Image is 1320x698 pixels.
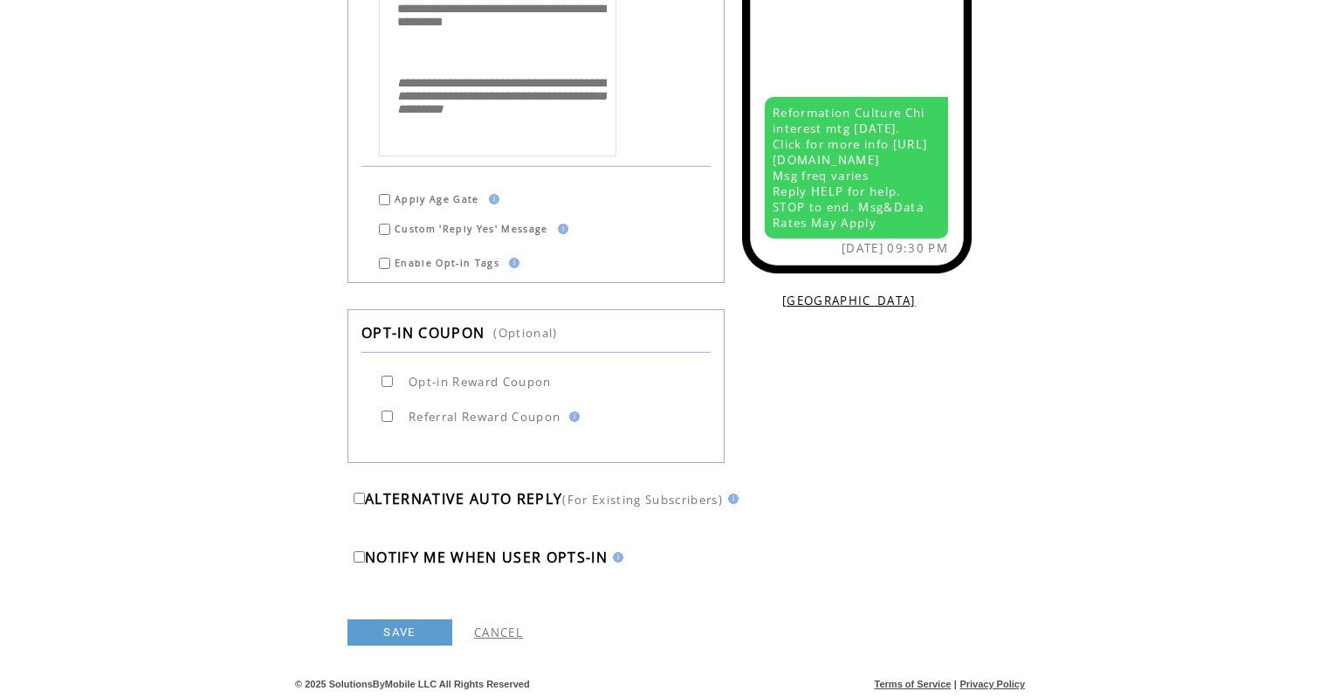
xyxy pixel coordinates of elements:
[608,552,623,563] img: help.gif
[409,409,560,425] span: Referral Reward Coupon
[562,492,723,508] span: (For Existing Subscribers)
[395,193,479,205] span: Apply Age Gate
[773,105,927,231] span: Reformation Culture Chi interest mtg [DATE]. Click for more info [URL][DOMAIN_NAME] Msg freq vari...
[365,548,608,567] span: NOTIFY ME WHEN USER OPTS-IN
[295,679,530,689] span: © 2025 SolutionsByMobile LLC All Rights Reserved
[395,257,499,269] span: Enable Opt-in Tags
[474,625,523,640] a: CANCEL
[875,679,952,689] a: Terms of Service
[782,293,916,308] a: [GEOGRAPHIC_DATA]
[723,494,739,504] img: help.gif
[347,619,452,646] a: SAVE
[959,679,1025,689] a: Privacy Policy
[493,325,557,341] span: (Optional)
[409,374,552,390] span: Opt-in Reward Coupon
[553,224,568,234] img: help.gif
[361,323,485,342] span: OPT-IN COUPON
[395,223,548,235] span: Custom 'Reply Yes' Message
[564,411,580,422] img: help.gif
[954,679,957,689] span: |
[484,194,499,204] img: help.gif
[504,258,519,268] img: help.gif
[365,489,562,508] span: ALTERNATIVE AUTO REPLY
